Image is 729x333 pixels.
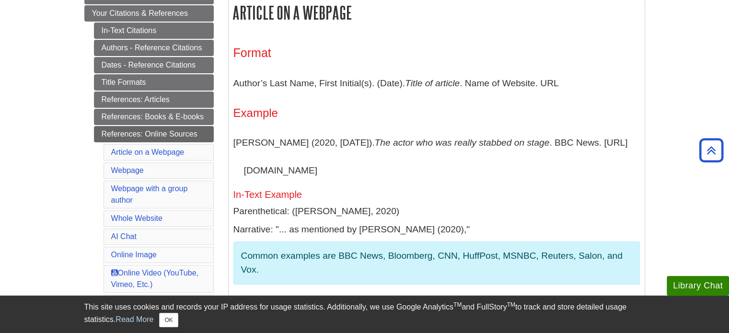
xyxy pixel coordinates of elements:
[405,78,460,88] i: Title of article
[94,109,214,125] a: References: Books & E-books
[111,214,162,222] a: Whole Website
[94,40,214,56] a: Authors - Reference Citations
[92,9,188,17] span: Your Citations & References
[111,251,157,259] a: Online Image
[111,232,137,241] a: AI Chat
[667,276,729,296] button: Library Chat
[233,205,640,218] p: Parenthetical: ([PERSON_NAME], 2020)
[696,144,727,157] a: Back to Top
[233,107,640,119] h4: Example
[94,126,214,142] a: References: Online Sources
[111,269,198,288] a: Online Video (YouTube, Vimeo, Etc.)
[233,129,640,184] p: [PERSON_NAME] (2020, [DATE]). . BBC News. [URL][DOMAIN_NAME]
[233,69,640,97] p: Author’s Last Name, First Initial(s). (Date). . Name of Website. URL
[94,74,214,91] a: Title Formats
[111,184,188,204] a: Webpage with a group author
[375,138,550,148] i: The actor who was really stabbed on stage
[84,5,214,22] a: Your Citations & References
[507,301,515,308] sup: TM
[116,315,153,323] a: Read More
[84,301,645,327] div: This site uses cookies and records your IP address for usage statistics. Additionally, we use Goo...
[233,46,640,60] h3: Format
[94,23,214,39] a: In-Text Citations
[94,57,214,73] a: Dates - Reference Citations
[94,92,214,108] a: References: Articles
[111,166,144,174] a: Webpage
[453,301,462,308] sup: TM
[159,313,178,327] button: Close
[233,223,640,237] p: Narrative: "... as mentioned by [PERSON_NAME] (2020),"
[241,249,632,277] p: Common examples are BBC News, Bloomberg, CNN, HuffPost, MSNBC, Reuters, Salon, and Vox.
[233,189,640,200] h5: In-Text Example
[111,148,185,156] a: Article on a Webpage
